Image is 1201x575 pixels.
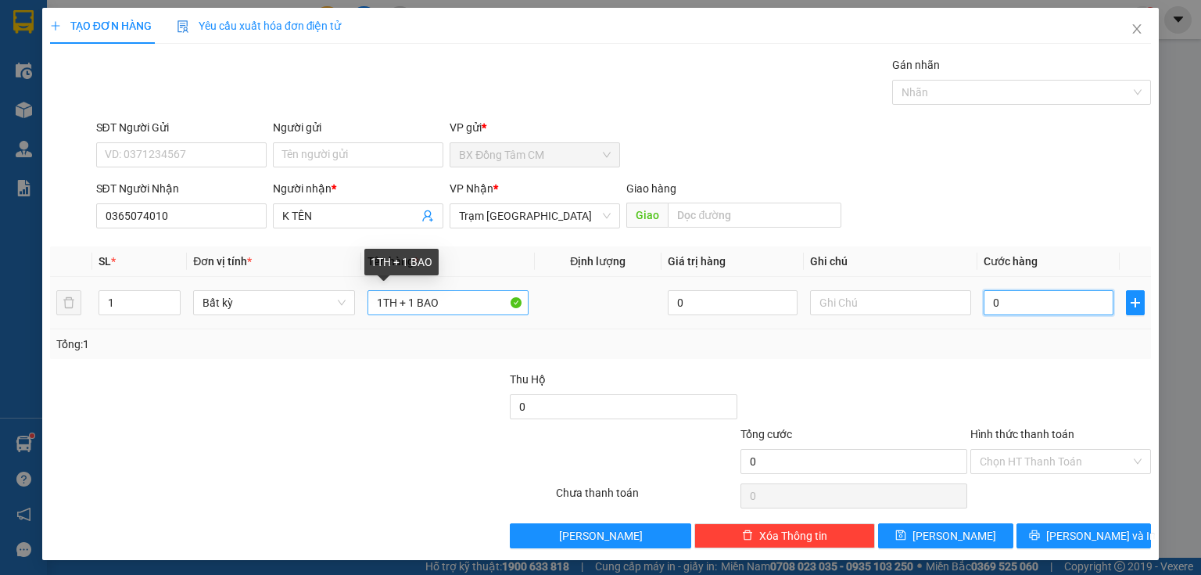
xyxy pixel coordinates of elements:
[99,255,111,268] span: SL
[510,373,546,386] span: Thu Hộ
[12,96,36,113] span: CR :
[984,255,1038,268] span: Cước hàng
[56,290,81,315] button: delete
[510,523,690,548] button: [PERSON_NAME]
[878,523,1013,548] button: save[PERSON_NAME]
[559,527,643,544] span: [PERSON_NAME]
[450,182,493,195] span: VP Nhận
[1029,530,1040,542] span: printer
[273,119,443,136] div: Người gửi
[273,180,443,197] div: Người nhận
[450,119,620,136] div: VP gửi
[459,204,611,228] span: Trạm Sài Gòn
[895,530,906,542] span: save
[50,20,152,32] span: TẠO ĐƠN HÀNG
[102,63,260,85] div: 0378994005
[96,119,267,136] div: SĐT Người Gửi
[1126,290,1145,315] button: plus
[759,527,827,544] span: Xóa Thông tin
[668,255,726,268] span: Giá trị hàng
[626,182,676,195] span: Giao hàng
[912,527,996,544] span: [PERSON_NAME]
[668,290,798,315] input: 0
[177,20,189,33] img: icon
[12,95,93,113] div: 50.000
[570,255,626,268] span: Định lượng
[892,59,940,71] label: Gán nhãn
[970,428,1074,440] label: Hình thức thanh toán
[177,20,342,32] span: Yêu cầu xuất hóa đơn điện tử
[694,523,875,548] button: deleteXóa Thông tin
[56,336,464,353] div: Tổng: 1
[1046,527,1156,544] span: [PERSON_NAME] và In
[96,180,267,197] div: SĐT Người Nhận
[1131,23,1143,35] span: close
[367,290,529,315] input: VD: Bàn, Ghế
[421,210,434,222] span: user-add
[102,26,260,63] div: DI - [GEOGRAPHIC_DATA]
[203,291,345,314] span: Bất kỳ
[364,249,439,275] div: 1TH + 1 BAO
[193,255,252,268] span: Đơn vị tính
[668,203,841,228] input: Dọc đường
[810,290,971,315] input: Ghi Chú
[742,530,753,542] span: delete
[1127,296,1144,309] span: plus
[459,143,611,167] span: BX Đồng Tâm CM
[1115,8,1159,52] button: Close
[740,428,792,440] span: Tổng cước
[554,484,738,512] div: Chưa thanh toán
[626,203,668,228] span: Giao
[1016,523,1152,548] button: printer[PERSON_NAME] và In
[804,246,977,277] th: Ghi chú
[50,20,61,31] span: plus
